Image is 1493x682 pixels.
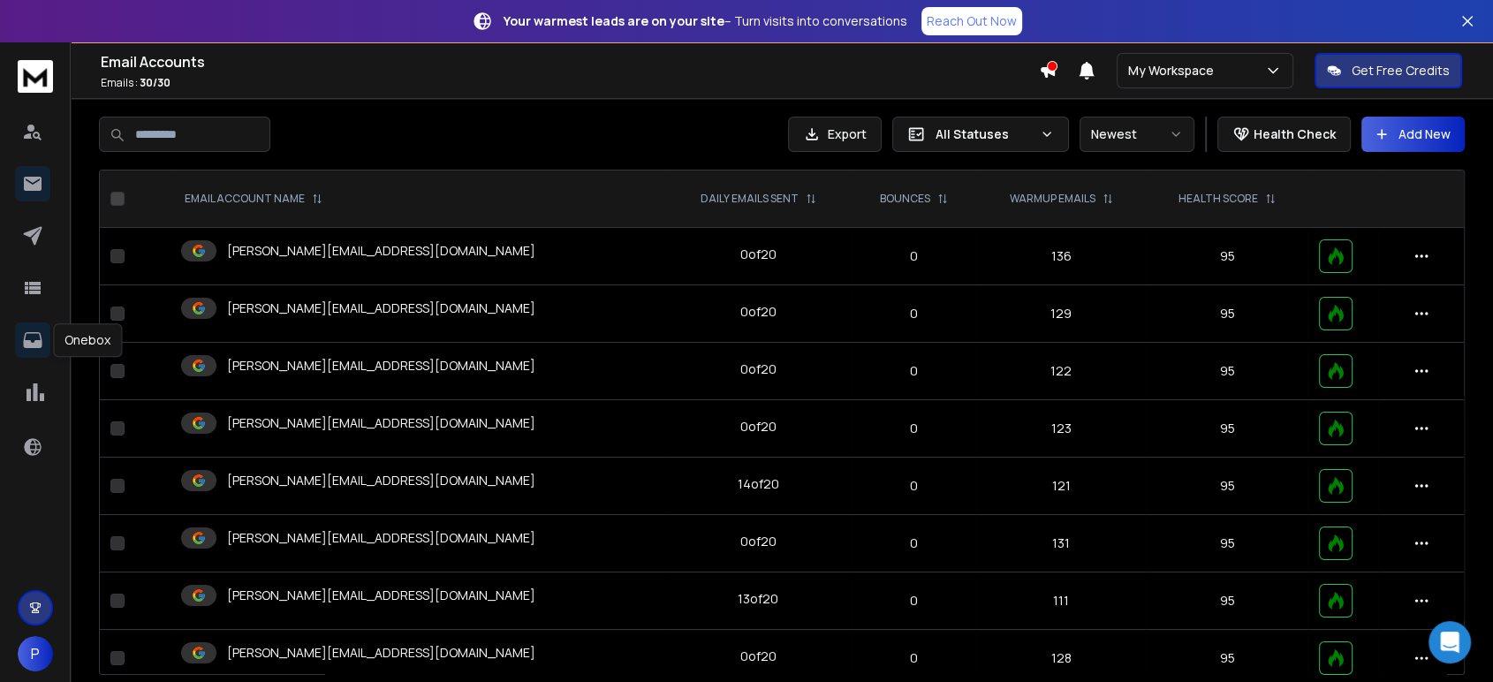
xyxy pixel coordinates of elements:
td: 121 [976,458,1147,515]
img: logo [18,60,53,93]
p: All Statuses [936,125,1033,143]
button: Newest [1080,117,1194,152]
td: 95 [1146,228,1308,285]
td: 95 [1146,458,1308,515]
p: 0 [862,247,966,265]
p: [PERSON_NAME][EMAIL_ADDRESS][DOMAIN_NAME] [227,299,535,317]
p: [PERSON_NAME][EMAIL_ADDRESS][DOMAIN_NAME] [227,242,535,260]
div: 0 of 20 [740,303,777,321]
a: Reach Out Now [921,7,1022,35]
p: Health Check [1254,125,1336,143]
td: 123 [976,400,1147,458]
p: [PERSON_NAME][EMAIL_ADDRESS][DOMAIN_NAME] [227,529,535,547]
p: Get Free Credits [1352,62,1450,80]
p: 0 [862,420,966,437]
span: 30 / 30 [140,75,171,90]
p: HEALTH SCORE [1178,192,1258,206]
td: 95 [1146,285,1308,343]
p: BOUNCES [880,192,930,206]
td: 95 [1146,343,1308,400]
button: Export [788,117,882,152]
div: 0 of 20 [740,360,777,378]
div: 0 of 20 [740,533,777,550]
p: 0 [862,649,966,667]
p: 0 [862,592,966,610]
p: [PERSON_NAME][EMAIL_ADDRESS][DOMAIN_NAME] [227,357,535,375]
div: 0 of 20 [740,418,777,436]
td: 95 [1146,515,1308,572]
p: – Turn visits into conversations [504,12,907,30]
p: My Workspace [1128,62,1221,80]
button: Get Free Credits [1315,53,1462,88]
td: 95 [1146,400,1308,458]
p: 0 [862,362,966,380]
td: 111 [976,572,1147,630]
div: EMAIL ACCOUNT NAME [185,192,322,206]
td: 95 [1146,572,1308,630]
p: [PERSON_NAME][EMAIL_ADDRESS][DOMAIN_NAME] [227,587,535,604]
button: Add New [1361,117,1465,152]
p: DAILY EMAILS SENT [701,192,799,206]
div: 14 of 20 [738,475,779,493]
button: P [18,636,53,671]
td: 129 [976,285,1147,343]
td: 131 [976,515,1147,572]
p: Reach Out Now [927,12,1017,30]
td: 136 [976,228,1147,285]
p: WARMUP EMAILS [1010,192,1095,206]
p: 0 [862,534,966,552]
p: [PERSON_NAME][EMAIL_ADDRESS][DOMAIN_NAME] [227,472,535,489]
p: 0 [862,477,966,495]
div: Onebox [53,323,122,357]
div: 13 of 20 [738,590,778,608]
strong: Your warmest leads are on your site [504,12,724,29]
div: Open Intercom Messenger [1429,621,1471,663]
div: 0 of 20 [740,246,777,263]
p: [PERSON_NAME][EMAIL_ADDRESS][DOMAIN_NAME] [227,414,535,432]
td: 122 [976,343,1147,400]
p: [PERSON_NAME][EMAIL_ADDRESS][DOMAIN_NAME] [227,644,535,662]
button: Health Check [1217,117,1351,152]
div: 0 of 20 [740,648,777,665]
p: Emails : [101,76,1039,90]
h1: Email Accounts [101,51,1039,72]
p: 0 [862,305,966,322]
